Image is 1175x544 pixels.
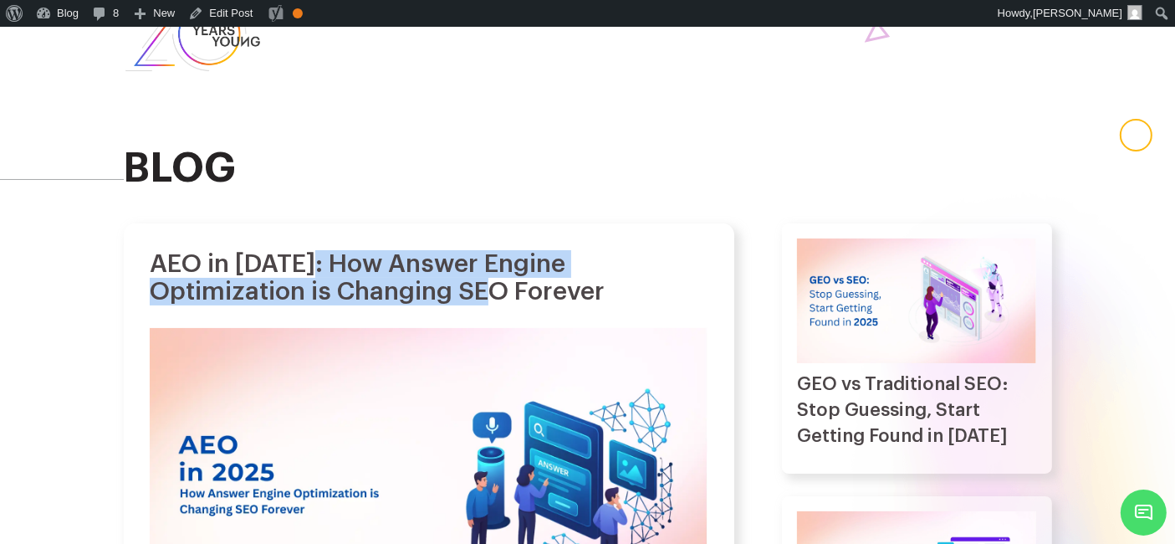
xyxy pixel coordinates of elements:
div: OK [293,8,303,18]
h1: AEO in [DATE]: How Answer Engine Optimization is Changing SEO Forever [150,250,707,305]
span: [PERSON_NAME] [1033,7,1122,19]
img: GEO vs Traditional SEO: Stop Guessing, Start Getting Found in 2025 [797,239,1036,363]
a: GEO vs Traditional SEO: Stop Guessing, Start Getting Found in [DATE] [797,375,1009,445]
h2: blog [124,146,1052,192]
span: Chat Widget [1121,490,1167,536]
